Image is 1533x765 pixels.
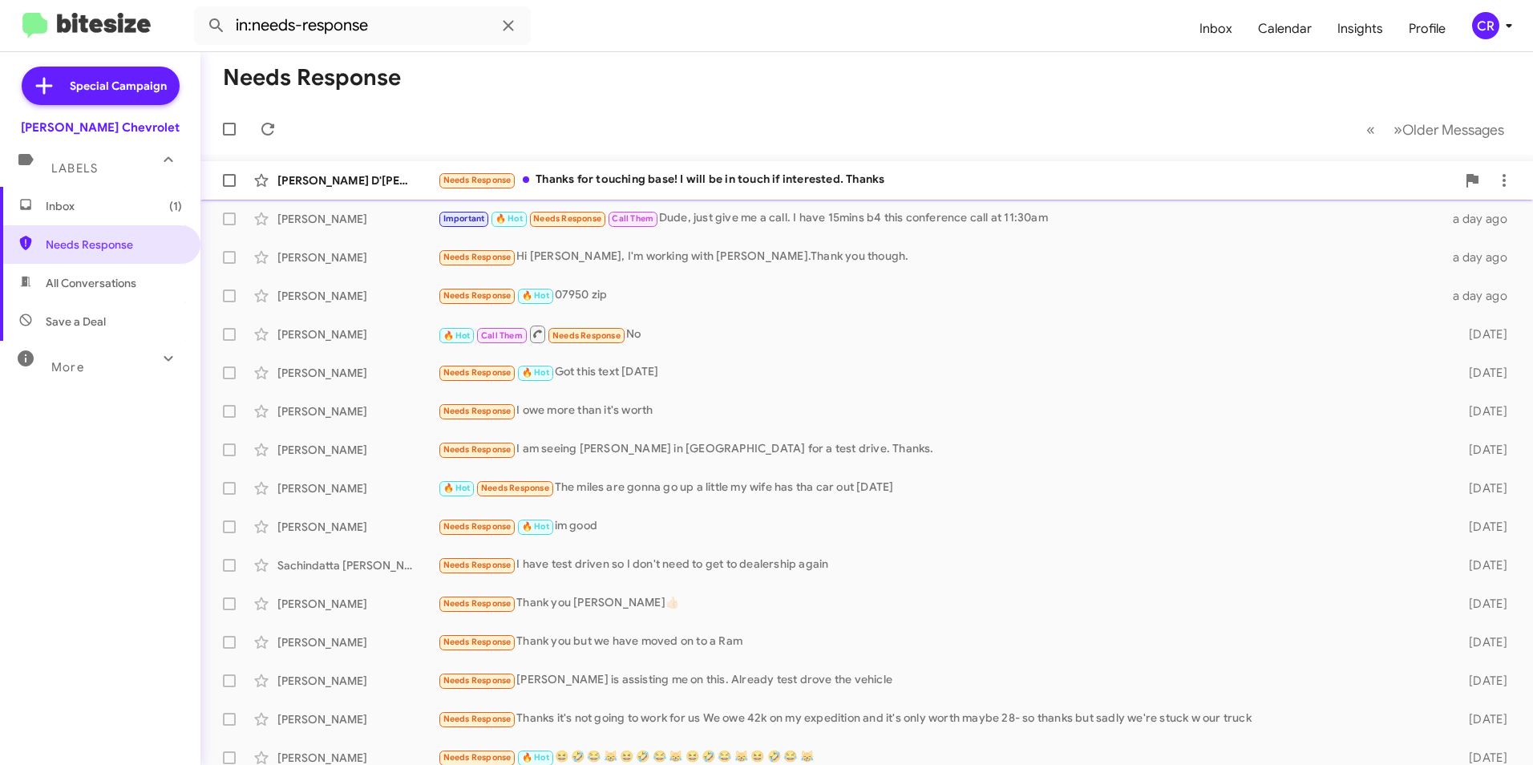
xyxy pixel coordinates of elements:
[522,367,549,378] span: 🔥 Hot
[277,519,438,535] div: [PERSON_NAME]
[1443,365,1520,381] div: [DATE]
[277,172,438,188] div: [PERSON_NAME] D'[PERSON_NAME]
[443,213,485,224] span: Important
[21,119,180,136] div: [PERSON_NAME] Chevrolet
[1472,12,1499,39] div: CR
[443,290,512,301] span: Needs Response
[438,324,1443,344] div: No
[443,406,512,416] span: Needs Response
[1443,634,1520,650] div: [DATE]
[443,444,512,455] span: Needs Response
[1443,480,1520,496] div: [DATE]
[438,633,1443,651] div: Thank you but we have moved on to a Ram
[443,714,512,724] span: Needs Response
[438,479,1443,497] div: The miles are gonna go up a little my wife has tha car out [DATE]
[443,483,471,493] span: 🔥 Hot
[1443,403,1520,419] div: [DATE]
[277,288,438,304] div: [PERSON_NAME]
[1443,288,1520,304] div: a day ago
[70,78,167,94] span: Special Campaign
[277,403,438,419] div: [PERSON_NAME]
[438,286,1443,305] div: 07950 zip
[522,752,549,763] span: 🔥 Hot
[443,675,512,686] span: Needs Response
[277,442,438,458] div: [PERSON_NAME]
[277,711,438,727] div: [PERSON_NAME]
[1357,113,1514,146] nav: Page navigation example
[533,213,601,224] span: Needs Response
[277,673,438,689] div: [PERSON_NAME]
[1443,596,1520,612] div: [DATE]
[438,671,1443,690] div: [PERSON_NAME] is assisting me on this. Already test drove the vehicle
[1443,249,1520,265] div: a day ago
[194,6,531,45] input: Search
[277,326,438,342] div: [PERSON_NAME]
[46,237,182,253] span: Needs Response
[612,213,653,224] span: Call Them
[1325,6,1396,52] a: Insights
[1443,673,1520,689] div: [DATE]
[522,521,549,532] span: 🔥 Hot
[22,67,180,105] a: Special Campaign
[1245,6,1325,52] a: Calendar
[1357,113,1385,146] button: Previous
[51,161,98,176] span: Labels
[443,560,512,570] span: Needs Response
[443,330,471,341] span: 🔥 Hot
[1187,6,1245,52] a: Inbox
[481,483,549,493] span: Needs Response
[46,198,182,214] span: Inbox
[277,211,438,227] div: [PERSON_NAME]
[443,367,512,378] span: Needs Response
[46,314,106,330] span: Save a Deal
[443,752,512,763] span: Needs Response
[481,330,523,341] span: Call Them
[1443,557,1520,573] div: [DATE]
[1393,119,1402,140] span: »
[1458,12,1515,39] button: CR
[277,557,438,573] div: Sachindatta [PERSON_NAME]
[1443,711,1520,727] div: [DATE]
[438,556,1443,574] div: I have test driven so I don't need to get to dealership again
[438,594,1443,613] div: Thank you [PERSON_NAME]👍🏻
[277,596,438,612] div: [PERSON_NAME]
[46,275,136,291] span: All Conversations
[438,402,1443,420] div: I owe more than it's worth
[223,65,401,91] h1: Needs Response
[1443,326,1520,342] div: [DATE]
[438,710,1443,728] div: Thanks it's not going to work for us We owe 42k on my expedition and it's only worth maybe 28- so...
[438,517,1443,536] div: im good
[277,365,438,381] div: [PERSON_NAME]
[552,330,621,341] span: Needs Response
[1402,121,1504,139] span: Older Messages
[495,213,523,224] span: 🔥 Hot
[443,175,512,185] span: Needs Response
[1384,113,1514,146] button: Next
[277,634,438,650] div: [PERSON_NAME]
[522,290,549,301] span: 🔥 Hot
[1366,119,1375,140] span: «
[277,480,438,496] div: [PERSON_NAME]
[51,360,84,374] span: More
[1396,6,1458,52] a: Profile
[438,209,1443,228] div: Dude, just give me a call. I have 15mins b4 this conference call at 11:30am
[277,249,438,265] div: [PERSON_NAME]
[1443,211,1520,227] div: a day ago
[443,637,512,647] span: Needs Response
[438,171,1456,189] div: Thanks for touching base! I will be in touch if interested. Thanks
[443,252,512,262] span: Needs Response
[443,598,512,609] span: Needs Response
[443,521,512,532] span: Needs Response
[438,440,1443,459] div: I am seeing [PERSON_NAME] in [GEOGRAPHIC_DATA] for a test drive. Thanks.
[438,363,1443,382] div: Got this text [DATE]
[1443,519,1520,535] div: [DATE]
[1443,442,1520,458] div: [DATE]
[438,248,1443,266] div: Hi [PERSON_NAME], I'm working with [PERSON_NAME].Thank you though.
[169,198,182,214] span: (1)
